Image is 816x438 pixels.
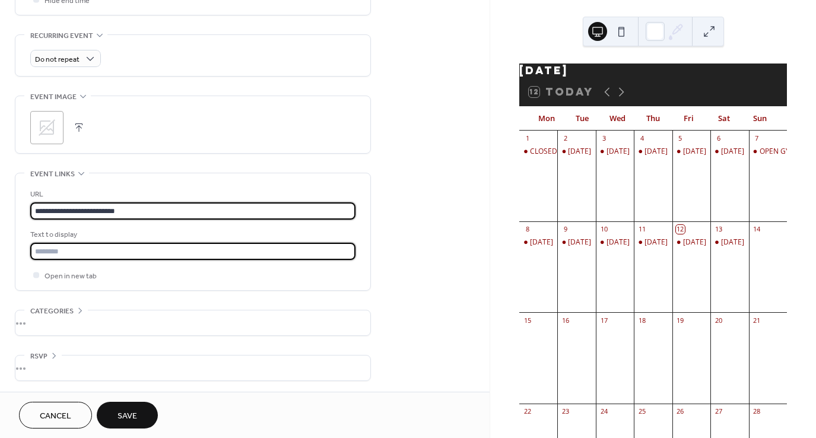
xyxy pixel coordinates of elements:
span: Cancel [40,410,71,423]
div: URL [30,188,353,201]
div: [DATE] [683,237,706,247]
div: [DATE] [721,147,744,157]
div: [DATE] [607,237,630,247]
div: [DATE] [683,147,706,157]
div: Saturday 6 Sept [710,147,748,157]
div: Tuesday 2 Sept [557,147,595,157]
div: 14 [753,225,761,234]
div: Saturday 13 Sept [710,237,748,247]
span: Event links [30,168,75,180]
span: Do not repeat [35,53,80,66]
div: Wednesday 3 Sept [596,147,634,157]
div: [DATE] [644,147,668,157]
div: Sat [706,107,742,131]
div: [DATE] [530,237,553,247]
div: [DATE] [721,237,744,247]
div: 26 [676,407,685,416]
div: 18 [637,316,646,325]
div: 13 [714,225,723,234]
div: 17 [599,316,608,325]
div: 12 [676,225,685,234]
div: 19 [676,316,685,325]
div: ••• [15,356,370,380]
div: Wed [600,107,636,131]
div: ••• [15,310,370,335]
div: Text to display [30,228,353,241]
div: 10 [599,225,608,234]
span: Event image [30,91,77,103]
div: Thursday 4 Sept [634,147,672,157]
div: 25 [637,407,646,416]
div: Monday 8 Sept [519,237,557,247]
div: 16 [561,316,570,325]
div: [DATE] [607,147,630,157]
div: [DATE] [644,237,668,247]
div: 5 [676,134,685,143]
div: 4 [637,134,646,143]
div: Sun [742,107,777,131]
div: [DATE] [568,237,591,247]
div: [DATE] [519,64,787,78]
div: OPEN GYM 9AM [760,147,814,157]
div: 1 [523,134,532,143]
div: 27 [714,407,723,416]
div: 24 [599,407,608,416]
div: 15 [523,316,532,325]
button: Save [97,402,158,429]
div: Friday 12 Sept [672,237,710,247]
button: Cancel [19,402,92,429]
div: 2 [561,134,570,143]
div: 22 [523,407,532,416]
span: Categories [30,305,74,318]
div: Mon [529,107,564,131]
div: Friday 5 Sept [672,147,710,157]
div: Fri [671,107,706,131]
div: Tuesday 9 Sept [557,237,595,247]
div: 21 [753,316,761,325]
div: ; [30,111,63,144]
div: Thu [636,107,671,131]
div: 28 [753,407,761,416]
div: CLOSED [519,147,557,157]
div: OPEN GYM 9AM [749,147,787,157]
div: 6 [714,134,723,143]
span: Recurring event [30,30,93,42]
span: Save [118,410,137,423]
div: 11 [637,225,646,234]
div: 7 [753,134,761,143]
div: Tue [564,107,600,131]
div: 8 [523,225,532,234]
div: CLOSED [530,147,557,157]
div: Thursday 11 Sept [634,237,672,247]
div: [DATE] [568,147,591,157]
div: 9 [561,225,570,234]
span: Open in new tab [45,270,97,283]
div: Wednesday 10 Sept [596,237,634,247]
span: RSVP [30,350,47,363]
div: 23 [561,407,570,416]
div: 3 [599,134,608,143]
div: 20 [714,316,723,325]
